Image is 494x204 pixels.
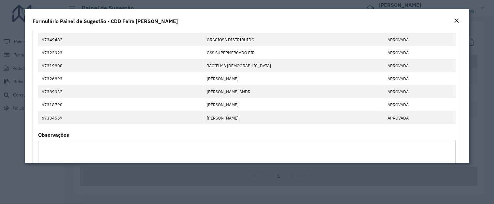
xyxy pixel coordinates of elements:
td: APROVADA [384,111,456,124]
td: [PERSON_NAME] [204,111,385,124]
td: 67326893 [38,72,203,85]
td: 67318790 [38,98,203,111]
td: APROVADA [384,98,456,111]
td: 67349482 [38,33,203,46]
td: JACIELMA [DEMOGRAPHIC_DATA] [204,59,385,72]
td: 67389932 [38,85,203,98]
td: APROVADA [384,46,456,59]
h4: Formulário Painel de Sugestão - CDD Feira [PERSON_NAME] [33,17,178,25]
td: APROVADA [384,33,456,46]
td: APROVADA [384,85,456,98]
td: [PERSON_NAME] ANDR [204,85,385,98]
td: 67319800 [38,59,203,72]
label: Observações [38,131,69,139]
td: GSS SUPERMERCADO EIR [204,46,385,59]
td: APROVADA [384,72,456,85]
td: APROVADA [384,59,456,72]
td: 67323923 [38,46,203,59]
td: GRACIOSA DISTRIBUIDO [204,33,385,46]
td: [PERSON_NAME] [204,72,385,85]
button: Close [452,17,461,25]
em: Fechar [454,18,459,23]
td: [PERSON_NAME] [204,98,385,111]
td: 67334557 [38,111,203,124]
